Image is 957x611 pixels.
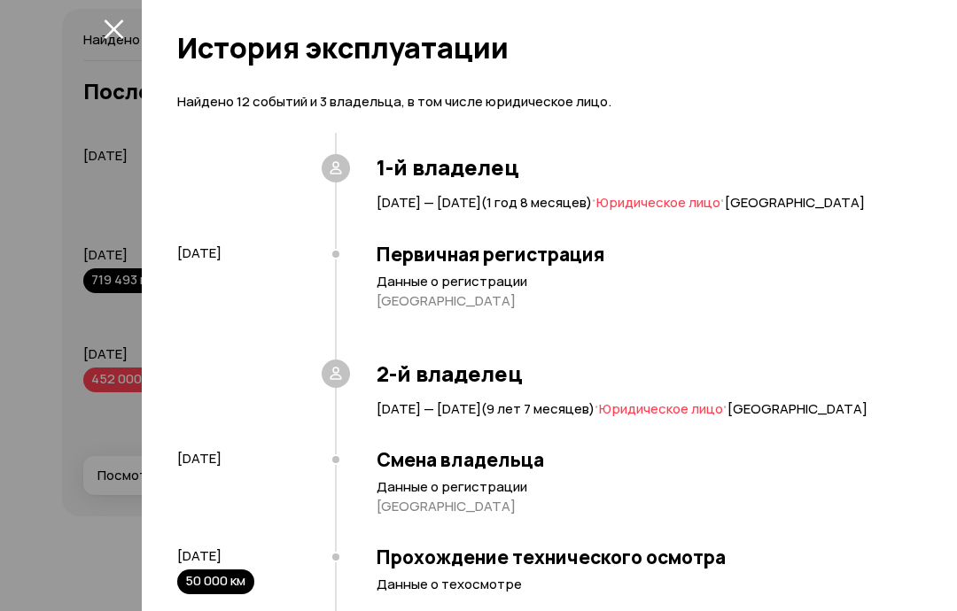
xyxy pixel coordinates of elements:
span: · [592,184,596,213]
h3: Смена владельца [377,448,904,471]
p: [GEOGRAPHIC_DATA] [377,292,904,310]
span: [DATE] [177,244,222,262]
span: [DATE] — [DATE] ( 9 лет 7 месяцев ) [377,399,595,418]
span: [DATE] [177,449,222,468]
h3: Прохождение технического осмотра [377,545,904,568]
p: [GEOGRAPHIC_DATA] [377,498,904,515]
span: · [595,391,599,420]
span: [GEOGRAPHIC_DATA] [727,399,868,418]
p: Данные о регистрации [377,478,904,496]
span: Юридическое лицо [599,399,723,418]
span: [GEOGRAPHIC_DATA] [725,193,865,212]
h3: 1-й владелец [377,155,904,180]
p: Найдено 12 событий и 3 владельца, в том числе юридическое лицо. [177,92,904,112]
h3: Первичная регистрация [377,243,904,266]
span: [DATE] [177,546,222,565]
p: Данные о регистрации [377,273,904,290]
span: · [720,184,725,213]
span: Юридическое лицо [596,193,720,212]
span: · [723,391,727,420]
h3: 2-й владелец [377,361,904,386]
button: закрыть [99,14,128,43]
span: [DATE] — [DATE] ( 1 год 8 месяцев ) [377,193,592,212]
div: 50 000 км [177,569,254,594]
p: Данные о техосмотре [377,576,904,593]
